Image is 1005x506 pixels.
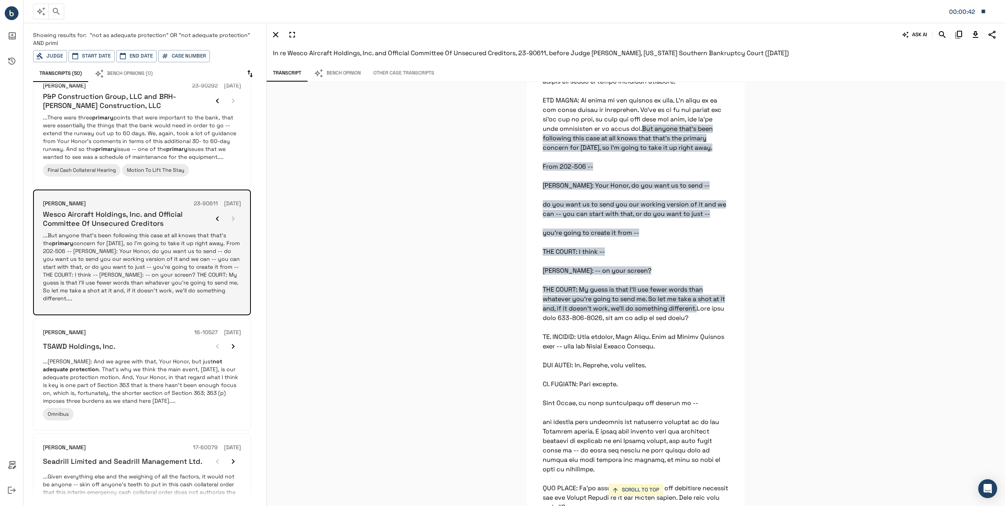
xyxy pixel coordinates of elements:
[52,240,73,247] em: primary
[985,28,999,41] button: Share Transcript
[267,65,308,82] button: Transcript
[367,65,441,82] button: Other Case Transcripts
[952,28,966,41] button: Copy Citation
[224,199,241,208] h6: [DATE]
[194,328,218,337] h6: 16-10527
[901,28,929,41] button: ASK AI
[224,328,241,337] h6: [DATE]
[978,479,997,498] div: Open Intercom Messenger
[193,443,218,452] h6: 17-60079
[945,3,990,20] button: Matter: 107629.0001
[127,167,184,173] span: Motion To Lift The Stay
[95,145,117,153] em: primary
[43,231,241,302] p: ...But anyone that's been following this case at all knows that that's the concern for [DATE], so...
[224,443,241,452] h6: [DATE]
[43,210,210,228] h6: Wesco Aircraft Holdings, Inc. and Official Committee Of Unsecured Creditors
[88,65,159,82] button: Bench Opinions (0)
[949,7,977,17] div: Matter: 107629.0001
[33,32,87,39] span: Showing results for:
[70,366,99,373] em: protection
[48,411,69,417] span: Omnibus
[273,49,789,57] span: In re Wesco Aircraft Holdings, Inc. and Official Committee Of Unsecured Creditors, 23-90611, befo...
[969,28,982,41] button: Download Transcript
[43,82,86,90] h6: [PERSON_NAME]
[48,167,116,173] span: Final Cash Collateral Hearing
[92,114,113,121] em: primary
[33,32,250,47] span: "not as adequate protection" OR "not adequate protection" AND prim!
[116,50,157,62] button: End Date
[33,65,88,82] button: Transcripts (50)
[608,484,663,496] button: SCROLL TO TOP
[166,145,187,153] em: primary
[43,366,68,373] em: adequate
[43,443,86,452] h6: [PERSON_NAME]
[69,50,115,62] button: Start Date
[158,50,210,62] button: Case Number
[43,457,202,466] h6: Seadrill Limited and Seadrill Management Ltd.
[43,357,241,405] p: ...[PERSON_NAME]: And we agree with that, Your Honor, but just . That's why we think the main eve...
[43,113,241,161] p: ...There were three points that were important to the bank, that were essentially the things that...
[308,65,367,82] button: Bench Opinion
[43,342,115,351] h6: TSAWD Holdings, Inc.
[43,199,86,208] h6: [PERSON_NAME]
[33,50,67,62] button: Judge
[43,92,210,110] h6: P&P Construction Group, LLC and BRH-[PERSON_NAME] Construction, LLC
[224,82,241,90] h6: [DATE]
[194,199,218,208] h6: 23-90611
[213,358,222,365] em: not
[43,328,86,337] h6: [PERSON_NAME]
[192,82,218,90] h6: 23-90292
[936,28,949,41] button: Search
